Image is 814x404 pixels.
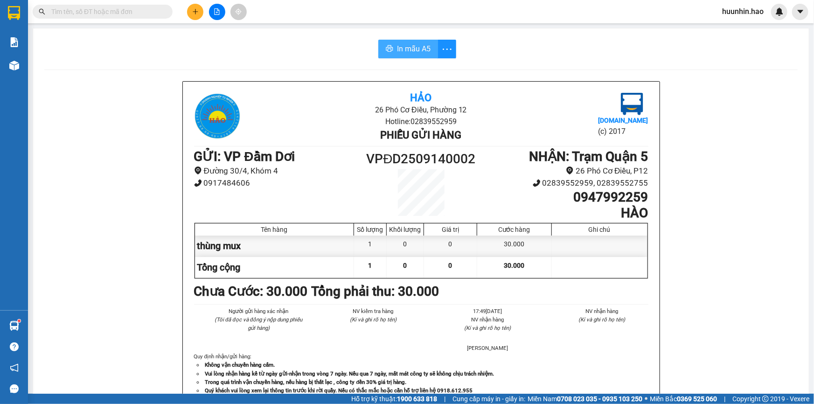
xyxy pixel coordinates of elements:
strong: Vui lòng nhận hàng kể từ ngày gửi-nhận trong vòng 7 ngày. Nếu qua 7 ngày, mất mát công ty sẽ khôn... [205,370,494,377]
div: thùng mux [195,236,355,257]
li: 26 Phó Cơ Điều, P12 [478,165,648,177]
li: 26 Phó Cơ Điều, Phường 12 [270,104,572,116]
img: logo-vxr [8,6,20,20]
span: Miền Bắc [650,394,717,404]
span: Tổng cộng [197,262,241,273]
li: [PERSON_NAME] [442,344,534,352]
button: file-add [209,4,225,20]
b: Phiếu gửi hàng [380,129,461,141]
strong: 0369 525 060 [677,395,717,403]
img: warehouse-icon [9,61,19,70]
b: [DOMAIN_NAME] [598,117,648,124]
div: Quy định nhận/gửi hàng : [194,352,648,394]
li: NV nhận hàng [556,307,648,315]
span: 1 [369,262,372,269]
span: printer [386,45,393,54]
span: message [10,384,19,393]
img: logo.jpg [194,93,241,139]
span: 0 [404,262,407,269]
input: Tìm tên, số ĐT hoặc mã đơn [51,7,161,17]
span: In mẫu A5 [397,43,431,55]
span: Cung cấp máy in - giấy in: [452,394,525,404]
span: | [444,394,445,404]
img: solution-icon [9,37,19,47]
h1: VPĐD2509140002 [364,149,478,169]
div: Tên hàng [197,226,352,233]
div: Cước hàng [480,226,549,233]
i: (Kí và ghi rõ họ tên) [350,316,397,323]
div: Ghi chú [554,226,645,233]
button: plus [187,4,203,20]
span: environment [566,167,574,174]
img: logo.jpg [621,93,643,115]
span: caret-down [796,7,805,16]
span: question-circle [10,342,19,351]
li: 0917484606 [194,177,364,189]
strong: Trong quá trình vận chuyển hàng, nếu hàng bị thất lạc , công ty đền 30% giá trị hàng. [205,379,407,385]
button: printerIn mẫu A5 [378,40,438,58]
i: (Kí và ghi rõ họ tên) [579,316,626,323]
strong: 0708 023 035 - 0935 103 250 [557,395,642,403]
b: Tổng phải thu: 30.000 [312,284,439,299]
span: plus [192,8,199,15]
div: Giá trị [426,226,474,233]
div: Khối lượng [389,226,421,233]
h1: HÀO [478,205,648,221]
div: 0 [424,236,477,257]
div: 0 [387,236,424,257]
button: caret-down [792,4,808,20]
strong: Quý khách vui lòng xem lại thông tin trước khi rời quầy. Nếu có thắc mắc hoặc cần hỗ trợ liên hệ ... [205,387,473,394]
span: Hỗ trợ kỹ thuật: [351,394,437,404]
h1: 0947992259 [478,189,648,205]
span: environment [194,167,202,174]
li: (c) 2017 [598,125,648,137]
span: phone [194,179,202,187]
b: Hảo [410,92,431,104]
li: Hotline: 02839552959 [270,116,572,127]
li: NV nhận hàng [442,315,534,324]
button: aim [230,4,247,20]
span: notification [10,363,19,372]
div: 30.000 [477,236,551,257]
span: 0 [449,262,452,269]
button: more [438,40,456,58]
li: Người gửi hàng xác nhận [213,307,305,315]
img: warehouse-icon [9,321,19,331]
li: 17:49[DATE] [442,307,534,315]
sup: 1 [18,320,21,322]
b: Chưa Cước : 30.000 [194,284,308,299]
span: file-add [214,8,220,15]
span: aim [235,8,242,15]
i: (Kí và ghi rõ họ tên) [464,325,511,331]
span: more [438,43,456,55]
span: phone [533,179,541,187]
li: 02839552959, 02839552755 [478,177,648,189]
img: icon-new-feature [775,7,784,16]
span: | [724,394,725,404]
strong: 1900 633 818 [397,395,437,403]
b: NHẬN : Trạm Quận 5 [529,149,648,164]
b: GỬI : VP Đầm Dơi [194,149,295,164]
span: huunhin.hao [715,6,771,17]
i: (Tôi đã đọc và đồng ý nộp dung phiếu gửi hàng) [215,316,302,331]
span: copyright [762,396,769,402]
div: 1 [354,236,387,257]
span: 30.000 [504,262,524,269]
div: Số lượng [356,226,384,233]
li: Đường 30/4, Khóm 4 [194,165,364,177]
strong: Không vận chuyển hàng cấm. [205,362,275,368]
li: NV kiểm tra hàng [327,307,419,315]
span: ⚪️ [645,397,647,401]
span: Miền Nam [528,394,642,404]
span: search [39,8,45,15]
